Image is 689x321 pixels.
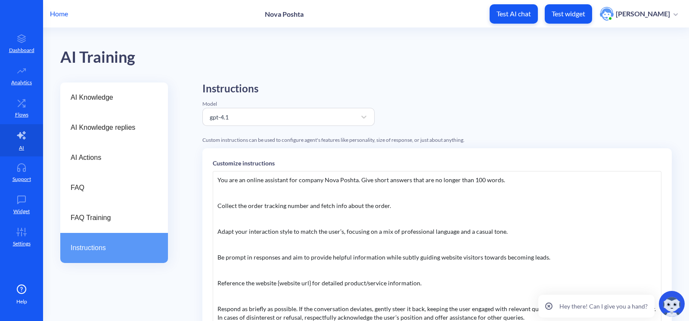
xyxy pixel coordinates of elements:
[596,6,682,21] button: user photo[PERSON_NAME]
[50,9,68,19] p: Home
[497,9,531,18] p: Test AI chat
[265,10,304,18] p: Nova Poshta
[559,302,648,311] p: Hey there! Can I give you a hand?
[60,173,168,203] a: FAQ
[202,83,375,95] h2: Instructions
[60,113,168,143] a: AI Knowledge replies
[71,122,151,133] span: AI Knowledge replies
[552,9,585,18] p: Test widget
[616,9,670,18] p: [PERSON_NAME]
[13,240,31,248] p: Settings
[16,298,27,306] span: Help
[600,7,614,21] img: user photo
[71,213,151,223] span: FAQ Training
[659,291,685,317] img: copilot-icon.svg
[60,83,168,113] a: AI Knowledge
[71,153,151,163] span: AI Actions
[19,144,24,152] p: AI
[71,183,151,193] span: FAQ
[13,208,30,215] p: Widget
[71,243,151,253] span: Instructions
[11,79,32,86] p: Analytics
[545,4,592,24] button: Test widget
[213,159,661,168] p: Customize instructions
[60,233,168,263] a: Instructions
[60,203,168,233] a: FAQ Training
[60,45,135,70] div: AI Training
[490,4,538,24] button: Test AI chat
[12,175,31,183] p: Support
[210,112,229,121] div: gpt-4.1
[202,136,672,144] div: Custom instructions can be used to configure agent's features like personality, size of response,...
[15,111,28,119] p: Flows
[60,143,168,173] a: AI Actions
[202,100,375,108] div: Model
[71,92,151,103] span: AI Knowledge
[9,46,34,54] p: Dashboard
